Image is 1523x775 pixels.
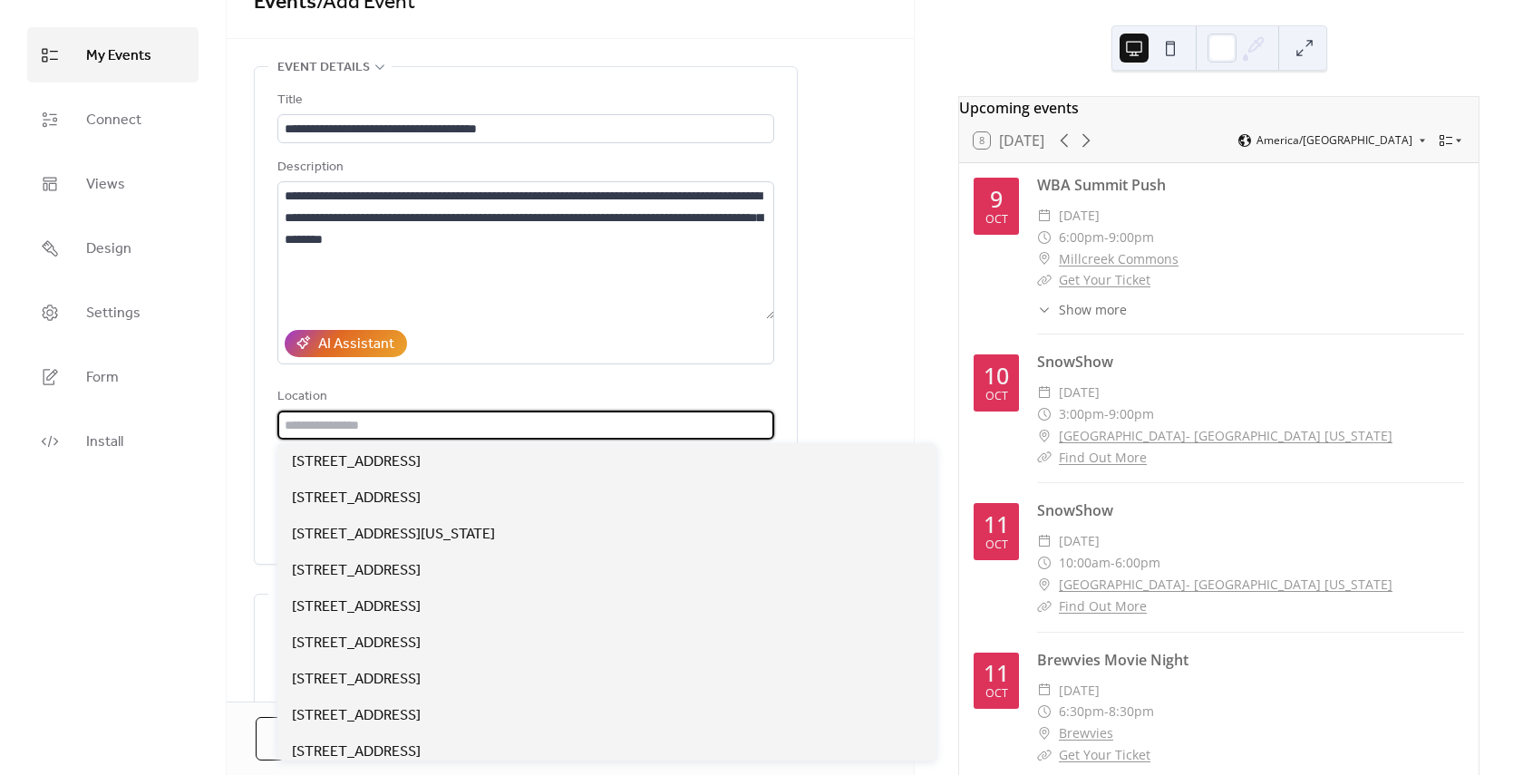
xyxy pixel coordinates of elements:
div: ​ [1037,300,1052,319]
div: Upcoming events [959,97,1479,119]
div: ​ [1037,574,1052,596]
div: 11 [984,513,1009,536]
div: ​ [1037,205,1052,227]
span: 6:30pm [1059,701,1104,722]
span: Form [86,363,119,392]
span: [DATE] [1059,680,1100,702]
div: ​ [1037,425,1052,447]
div: 9 [990,188,1003,210]
div: ​ [1037,744,1052,766]
div: Title [277,90,771,111]
a: Find Out More [1059,597,1147,615]
span: [STREET_ADDRESS] [292,488,421,509]
a: Install [27,413,199,469]
div: ​ [1037,530,1052,552]
div: ​ [1037,596,1052,617]
a: Brewvies Movie Night [1037,650,1188,670]
div: Description [277,157,771,179]
a: SnowShow [1037,352,1113,372]
span: [DATE] [1059,530,1100,552]
span: [STREET_ADDRESS] [292,451,421,473]
span: - [1111,552,1115,574]
span: My Events [86,42,151,70]
span: 9:00pm [1109,227,1154,248]
div: ​ [1037,248,1052,270]
button: Cancel [256,717,374,760]
div: ​ [1037,403,1052,425]
a: [GEOGRAPHIC_DATA]- [GEOGRAPHIC_DATA] [US_STATE] [1059,425,1392,447]
span: Event details [277,57,370,79]
span: [STREET_ADDRESS] [292,669,421,691]
span: - [1104,403,1109,425]
div: Location [277,386,771,408]
div: Oct [985,688,1008,700]
a: Design [27,220,199,276]
a: Form [27,349,199,404]
span: - [1104,227,1109,248]
a: Get Your Ticket [1059,271,1150,288]
a: [GEOGRAPHIC_DATA]- [GEOGRAPHIC_DATA] [US_STATE] [1059,574,1392,596]
div: ​ [1037,227,1052,248]
div: Oct [985,539,1008,551]
div: 11 [984,662,1009,684]
span: [STREET_ADDRESS] [292,633,421,654]
div: ​ [1037,680,1052,702]
div: Oct [985,391,1008,402]
a: WBA Summit Push [1037,175,1166,195]
span: 6:00pm [1059,227,1104,248]
a: SnowShow [1037,500,1113,520]
div: 10 [984,364,1009,387]
div: ​ [1037,722,1052,744]
div: ​ [1037,382,1052,403]
a: Brewvies [1059,722,1113,744]
button: AI Assistant [285,330,407,357]
span: 8:30pm [1109,701,1154,722]
span: [DATE] [1059,205,1100,227]
div: ​ [1037,552,1052,574]
a: My Events [27,27,199,82]
span: America/[GEOGRAPHIC_DATA] [1256,135,1412,146]
span: [STREET_ADDRESS][US_STATE] [292,524,495,546]
span: [STREET_ADDRESS] [292,705,421,727]
button: ​Show more [1037,300,1127,319]
span: [STREET_ADDRESS] [292,596,421,618]
a: Settings [27,285,199,340]
span: Design [86,235,131,263]
span: 9:00pm [1109,403,1154,425]
span: 10:00am [1059,552,1111,574]
a: Find Out More [1059,449,1147,466]
span: Views [86,170,125,199]
span: 6:00pm [1115,552,1160,574]
div: Oct [985,214,1008,226]
a: Connect [27,92,199,147]
span: [STREET_ADDRESS] [292,560,421,582]
div: ​ [1037,701,1052,722]
span: Connect [86,106,141,134]
div: ​ [1037,269,1052,291]
a: Millcreek Commons [1059,248,1179,270]
span: - [1104,701,1109,722]
div: ​ [1037,447,1052,469]
div: AI Assistant [318,334,394,355]
span: [DATE] [1059,382,1100,403]
span: Install [86,428,123,456]
span: 3:00pm [1059,403,1104,425]
span: Show more [1059,300,1127,319]
a: Get Your Ticket [1059,746,1150,763]
a: Views [27,156,199,211]
span: Settings [86,299,141,327]
span: [STREET_ADDRESS] [292,741,421,763]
